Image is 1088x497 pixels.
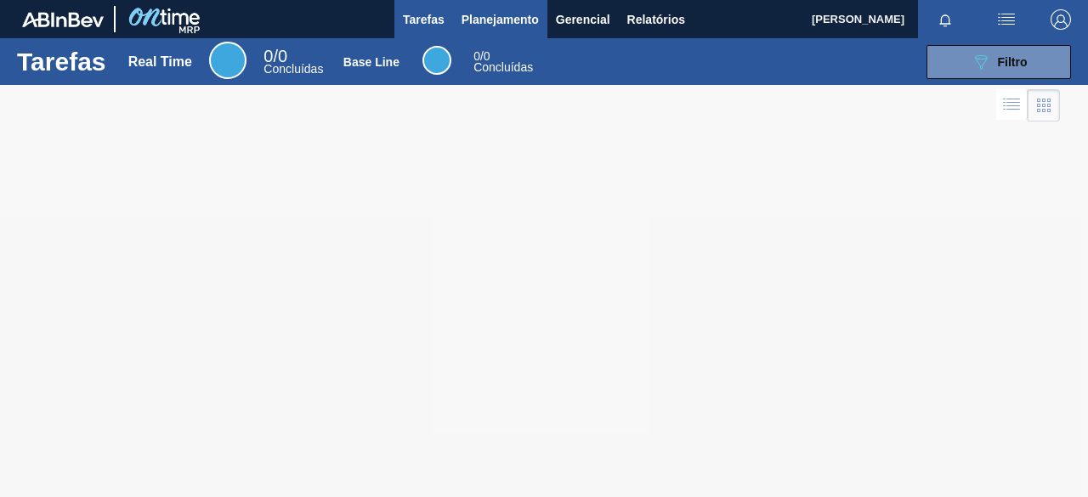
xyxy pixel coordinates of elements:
button: Filtro [926,45,1071,79]
span: Planejamento [462,9,539,30]
div: Real Time [128,54,192,70]
span: Concluídas [263,62,323,76]
span: Concluídas [473,60,533,74]
span: 0 [473,49,480,63]
div: Real Time [263,49,323,75]
span: / 0 [473,49,490,63]
div: Base Line [422,46,451,75]
span: Gerencial [556,9,610,30]
div: Base Line [473,51,533,73]
h1: Tarefas [17,52,106,71]
img: Logout [1051,9,1071,30]
div: Real Time [209,42,246,79]
span: Tarefas [403,9,445,30]
img: userActions [996,9,1017,30]
span: Relatórios [627,9,685,30]
span: / 0 [263,47,287,65]
span: 0 [263,47,273,65]
div: Base Line [343,55,399,69]
button: Notificações [918,8,972,31]
img: TNhmsLtSVTkK8tSr43FrP2fwEKptu5GPRR3wAAAABJRU5ErkJggg== [22,12,104,27]
span: Filtro [998,55,1028,69]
